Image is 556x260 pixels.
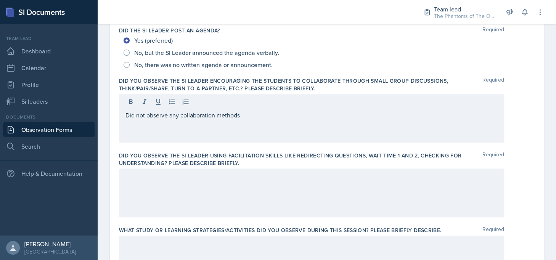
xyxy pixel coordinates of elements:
[3,122,95,137] a: Observation Forms
[482,152,504,167] span: Required
[482,27,504,34] span: Required
[434,12,495,20] div: The Phantoms of The Opera / Fall 2025
[3,77,95,92] a: Profile
[434,5,495,14] div: Team lead
[3,94,95,109] a: Si leaders
[3,139,95,154] a: Search
[119,226,441,234] label: What study or learning strategies/activities did you observe during this session? Please briefly ...
[3,114,95,120] div: Documents
[119,77,482,92] label: Did you observe the SI Leader encouraging the students to collaborate through small group discuss...
[24,240,76,248] div: [PERSON_NAME]
[3,43,95,59] a: Dashboard
[134,61,273,69] span: No, there was no written agenda or announcement.
[134,49,279,56] span: No, but the SI Leader announced the agenda verbally.
[3,166,95,181] div: Help & Documentation
[3,35,95,42] div: Team lead
[125,111,498,120] p: Did not observe any collaboration methods
[482,226,504,234] span: Required
[482,77,504,92] span: Required
[24,248,76,255] div: [GEOGRAPHIC_DATA]
[3,60,95,75] a: Calendar
[119,27,220,34] label: Did the SI Leader post an agenda?
[134,37,173,44] span: Yes (preferred)
[119,152,482,167] label: Did you observe the SI Leader using facilitation skills like redirecting questions, wait time 1 a...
